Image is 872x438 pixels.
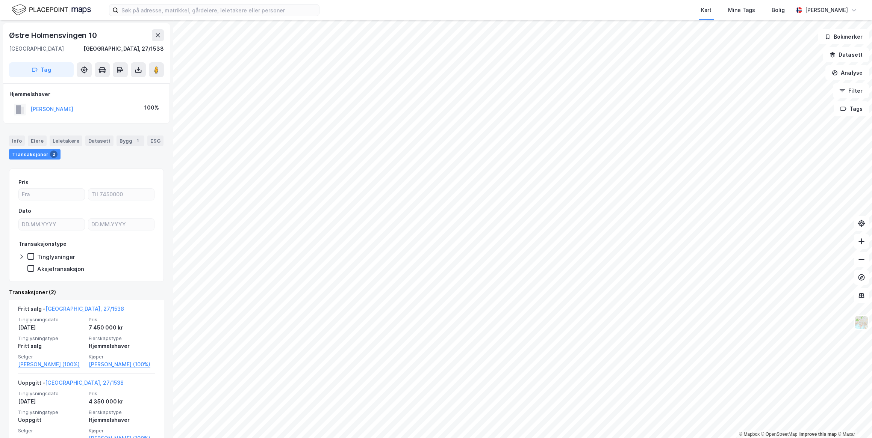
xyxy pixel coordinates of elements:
[89,390,155,397] span: Pris
[18,409,84,415] span: Tinglysningstype
[18,316,84,323] span: Tinglysningsdato
[19,189,85,200] input: Fra
[89,415,155,424] div: Hjemmelshaver
[147,135,163,146] div: ESG
[818,29,869,44] button: Bokmerker
[833,83,869,98] button: Filter
[88,189,154,200] input: Til 7450000
[50,151,58,158] div: 2
[83,44,164,53] div: [GEOGRAPHIC_DATA], 27/1538
[50,135,82,146] div: Leietakere
[89,360,155,369] a: [PERSON_NAME] (100%)
[18,206,31,215] div: Dato
[761,432,798,437] a: OpenStreetMap
[728,6,755,15] div: Mine Tags
[9,149,61,160] div: Transaksjoner
[18,342,84,351] div: Fritt salg
[9,135,25,146] div: Info
[701,6,712,15] div: Kart
[89,316,155,323] span: Pris
[19,219,85,230] input: DD.MM.YYYY
[45,379,124,386] a: [GEOGRAPHIC_DATA], 27/1538
[18,390,84,397] span: Tinglysningsdato
[9,90,163,99] div: Hjemmelshaver
[18,178,29,187] div: Pris
[9,44,64,53] div: [GEOGRAPHIC_DATA]
[9,29,98,41] div: Østre Holmensvingen 10
[18,378,124,390] div: Uoppgitt -
[88,219,154,230] input: DD.MM.YYYY
[18,323,84,332] div: [DATE]
[18,415,84,424] div: Uoppgitt
[805,6,848,15] div: [PERSON_NAME]
[37,265,84,272] div: Aksjetransaksjon
[9,288,164,297] div: Transaksjoner (2)
[18,360,84,369] a: [PERSON_NAME] (100%)
[739,432,760,437] a: Mapbox
[134,137,141,144] div: 1
[89,427,155,434] span: Kjøper
[834,101,869,116] button: Tags
[18,335,84,342] span: Tinglysningstype
[118,5,319,16] input: Søk på adresse, matrikkel, gårdeiere, leietakere eller personer
[89,342,155,351] div: Hjemmelshaver
[37,253,75,260] div: Tinglysninger
[85,135,114,146] div: Datasett
[28,135,47,146] div: Eiere
[89,409,155,415] span: Eierskapstype
[834,402,872,438] div: Kontrollprogram for chat
[18,239,67,248] div: Transaksjonstype
[45,306,124,312] a: [GEOGRAPHIC_DATA], 27/1538
[18,354,84,360] span: Selger
[834,402,872,438] iframe: Chat Widget
[823,47,869,62] button: Datasett
[89,354,155,360] span: Kjøper
[89,335,155,342] span: Eierskapstype
[18,397,84,406] div: [DATE]
[144,103,159,112] div: 100%
[799,432,837,437] a: Improve this map
[854,315,869,330] img: Z
[825,65,869,80] button: Analyse
[18,304,124,316] div: Fritt salg -
[772,6,785,15] div: Bolig
[89,323,155,332] div: 7 450 000 kr
[89,397,155,406] div: 4 350 000 kr
[18,427,84,434] span: Selger
[117,135,144,146] div: Bygg
[12,3,91,17] img: logo.f888ab2527a4732fd821a326f86c7f29.svg
[9,62,74,77] button: Tag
